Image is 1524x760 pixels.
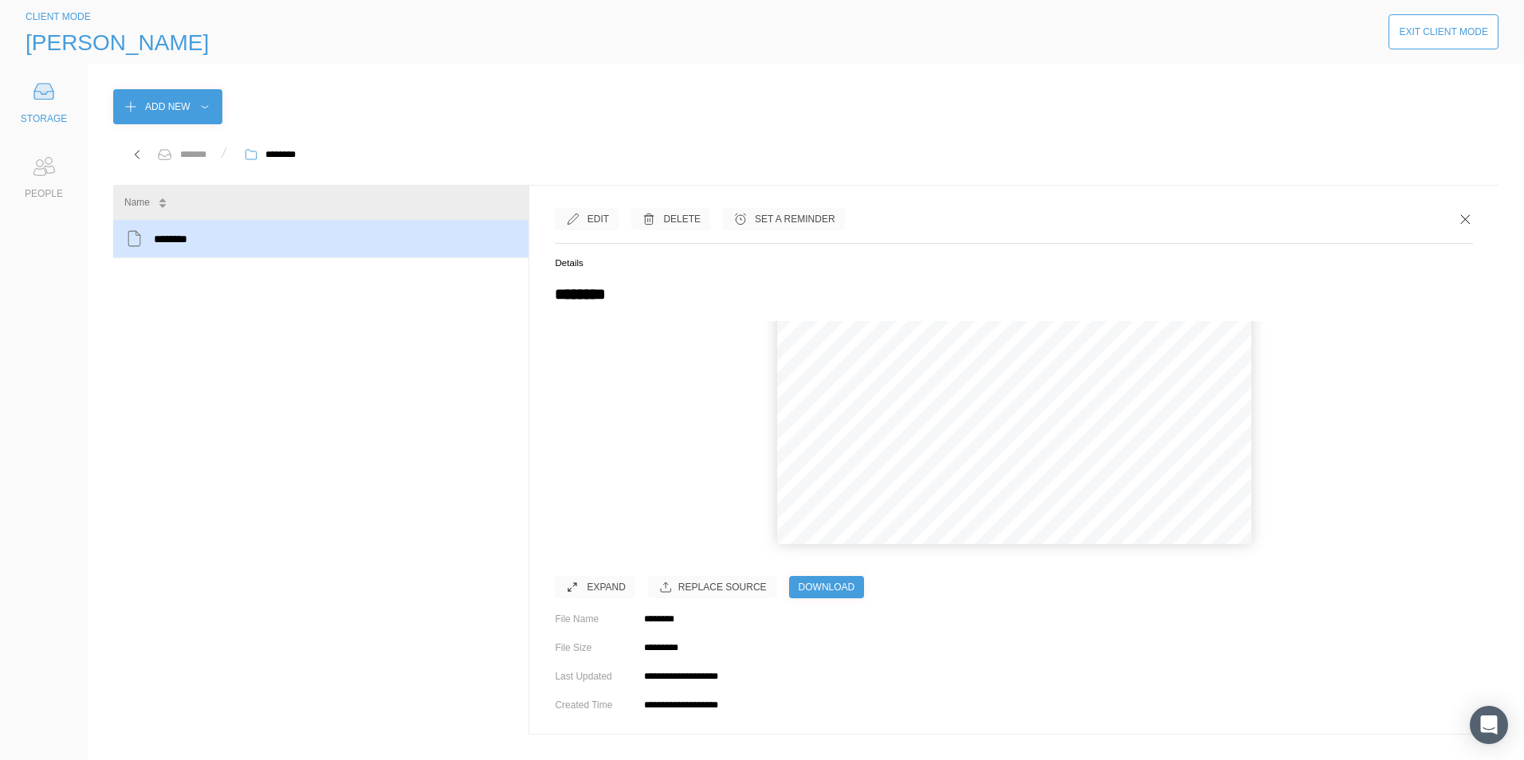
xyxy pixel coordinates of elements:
[26,30,209,56] span: [PERSON_NAME]
[555,611,631,627] div: File Name
[755,211,835,227] div: Set a Reminder
[1399,24,1488,40] div: Exit Client Mode
[21,111,67,127] div: STORAGE
[587,211,609,227] div: Edit
[1470,706,1508,744] div: Open Intercom Messenger
[25,186,63,202] div: PEOPLE
[145,99,190,115] div: Add New
[799,579,855,595] div: Download
[555,668,631,684] div: Last Updated
[555,208,619,230] button: Edit
[555,640,631,656] div: File Size
[789,576,865,598] button: Download
[555,576,634,598] button: Expand
[678,579,767,595] div: Replace Source
[663,211,701,227] div: Delete
[631,208,710,230] button: Delete
[113,89,222,124] button: Add New
[587,579,625,595] div: Expand
[723,208,844,230] button: Set a Reminder
[555,697,631,713] div: Created Time
[1388,14,1498,49] button: Exit Client Mode
[124,194,150,210] div: Name
[555,256,1473,270] h5: Details
[26,11,91,22] span: CLIENT MODE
